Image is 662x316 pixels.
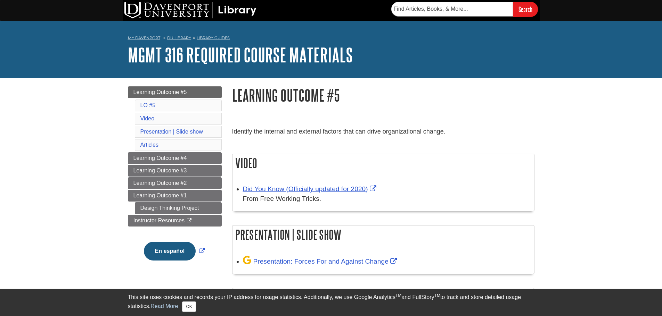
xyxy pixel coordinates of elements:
[133,155,187,161] span: Learning Outcome #4
[128,293,534,312] div: This site uses cookies and records your IP address for usage statistics. Additionally, we use Goo...
[135,202,222,214] a: Design Thinking Project
[140,129,203,135] a: Presentation | Slide show
[133,180,187,186] span: Learning Outcome #2
[150,303,178,309] a: Read More
[128,165,222,177] a: Learning Outcome #3
[232,225,534,244] h2: Presentation | Slide show
[133,217,185,223] span: Instructor Resources
[144,242,196,261] button: En español
[391,2,538,17] form: Searches DU Library's articles, books, and more
[243,258,399,265] a: Link opens in new window
[243,185,378,193] a: Link opens in new window
[232,154,534,172] h2: Video
[128,35,160,41] a: My Davenport
[128,190,222,202] a: Learning Outcome #1
[140,116,155,121] a: Video
[142,248,206,254] a: Link opens in new window
[232,86,534,104] h1: Learning Outcome #5
[128,177,222,189] a: Learning Outcome #2
[133,193,187,198] span: Learning Outcome #1
[140,142,158,148] a: Articles
[128,33,534,44] nav: breadcrumb
[128,215,222,227] a: Instructor Resources
[186,219,192,223] i: This link opens in a new window
[197,35,230,40] a: Library Guides
[391,2,513,16] input: Find Articles, Books, & More...
[434,293,440,298] sup: TM
[395,293,401,298] sup: TM
[133,168,187,173] span: Learning Outcome #3
[128,86,222,98] a: Learning Outcome #5
[140,102,156,108] a: LO #5
[232,128,446,135] span: Identify the internal and external factors that can drive organizational change.
[243,194,531,204] div: From Free Working Tricks.
[133,89,187,95] span: Learning Outcome #5
[182,301,196,312] button: Close
[513,2,538,17] input: Search
[128,44,353,66] a: MGMT 316 Required Course Materials
[128,152,222,164] a: Learning Outcome #4
[124,2,256,18] img: DU Library
[128,86,222,272] div: Guide Page Menu
[167,35,191,40] a: DU Library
